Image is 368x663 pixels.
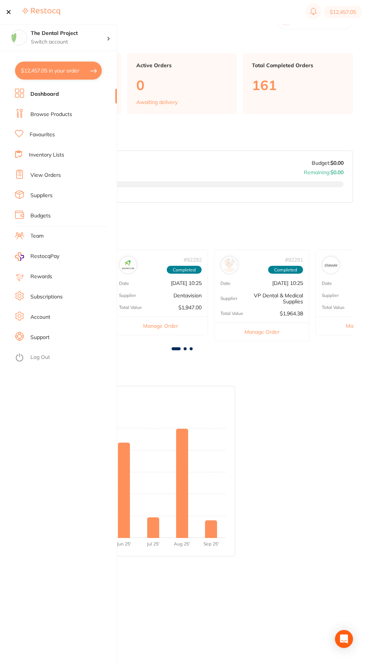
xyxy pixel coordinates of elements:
strong: $0.00 [330,169,344,176]
img: Dentavision [121,258,135,272]
img: Independent Dental [324,258,338,272]
img: Restocq Logo [23,8,60,15]
span: RestocqPay [30,253,59,260]
span: Completed [268,266,303,274]
a: Account [30,313,50,321]
a: Inventory Lists [29,151,64,159]
a: Total Completed Orders161 [243,53,353,114]
a: RestocqPay [15,252,59,261]
strong: $0.00 [330,160,344,166]
button: $12,457.05 in your order [15,62,102,80]
p: Active Orders [136,62,228,68]
img: RestocqPay [15,252,24,261]
p: 0 [136,77,228,93]
a: Rewards [30,273,52,280]
p: Budget: [312,160,344,166]
a: Browse Products [30,111,72,118]
a: Log Out [30,354,50,361]
h2: Order Analytics [11,362,353,373]
p: Switch account [31,38,107,46]
img: VP Dental & Medical Supplies [222,258,237,272]
p: Supplier [220,296,237,301]
button: Manage Order [113,316,208,335]
div: Open Intercom Messenger [335,630,353,648]
a: Active Orders0Awaiting delivery [127,53,237,114]
p: [DATE] 10:25 [171,280,202,286]
p: Total Completed Orders [252,62,344,68]
h4: The Dental Project [31,30,107,37]
span: Completed [167,266,202,274]
p: Total Value [322,305,345,310]
a: Budgets [30,212,51,220]
p: Supplier [322,293,339,298]
p: Date [119,281,129,286]
a: Team [30,232,44,240]
a: Suppliers [30,192,53,199]
p: Total Value [220,311,243,316]
p: 161 [252,77,344,93]
p: $1,947.00 [178,304,202,310]
a: View Orders [30,172,61,179]
a: Subscriptions [30,293,63,301]
p: # 92292 [184,257,202,263]
h2: Recent Orders [11,232,353,243]
p: Awaiting delivery [136,99,178,105]
p: Date [322,281,332,286]
p: Dentavision [173,292,202,298]
a: Dashboard [30,90,59,98]
p: $1,964.38 [280,310,303,316]
h2: [DATE] Budget [11,126,353,137]
button: Manage Order [214,322,309,341]
p: Total Value [119,305,142,310]
p: Remaining: [304,166,344,175]
button: $12,457.05 [324,6,362,18]
img: The Dental Project [12,30,27,45]
p: Supplier [119,293,136,298]
p: # 92291 [285,257,303,263]
p: [DATE] 10:25 [272,280,303,286]
a: Support [30,334,50,341]
p: VP Dental & Medical Supplies [237,292,303,304]
a: Restocq Logo [23,8,60,17]
p: Date [220,281,231,286]
a: Favourites [30,131,55,139]
button: Log Out [15,352,115,364]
